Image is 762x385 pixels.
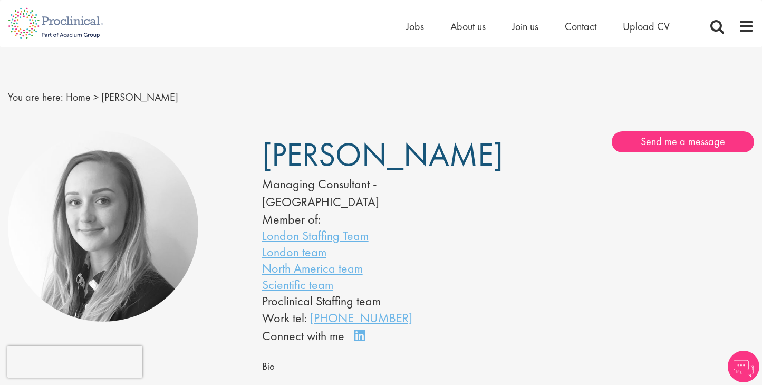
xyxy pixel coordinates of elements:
[728,351,759,382] img: Chatbot
[406,20,424,33] a: Jobs
[450,20,486,33] a: About us
[565,20,596,33] a: Contact
[262,360,275,373] span: Bio
[262,244,326,260] a: London team
[262,211,321,227] label: Member of:
[262,293,477,309] li: Proclinical Staffing team
[93,90,99,104] span: >
[310,310,412,326] a: [PHONE_NUMBER]
[612,131,754,152] a: Send me a message
[262,175,477,211] div: Managing Consultant - [GEOGRAPHIC_DATA]
[262,227,369,244] a: London Staffing Team
[8,90,63,104] span: You are here:
[262,310,307,326] span: Work tel:
[262,276,333,293] a: Scientific team
[7,346,142,378] iframe: reCAPTCHA
[101,90,178,104] span: [PERSON_NAME]
[623,20,670,33] a: Upload CV
[66,90,91,104] a: breadcrumb link
[262,260,363,276] a: North America team
[262,133,503,176] span: [PERSON_NAME]
[8,131,198,322] img: Sofia Amark
[512,20,538,33] a: Join us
